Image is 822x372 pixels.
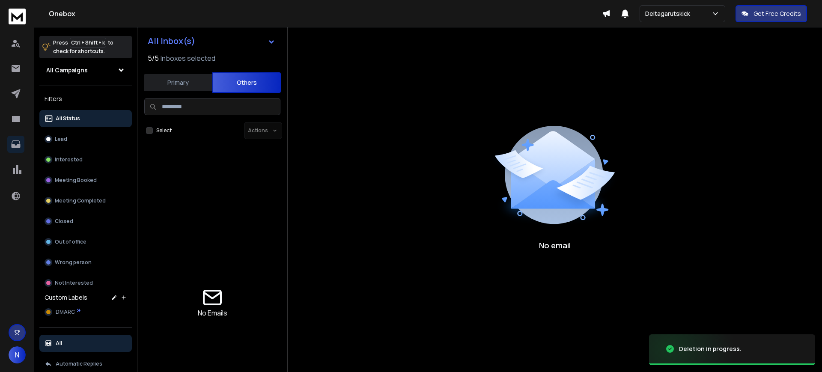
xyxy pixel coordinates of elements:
[161,53,215,63] h3: Inboxes selected
[55,197,106,204] p: Meeting Completed
[49,9,602,19] h1: Onebox
[55,218,73,225] p: Closed
[39,93,132,105] h3: Filters
[9,346,26,363] button: N
[9,9,26,24] img: logo
[56,340,62,347] p: All
[736,5,807,22] button: Get Free Credits
[39,304,132,321] button: DMARC
[39,335,132,352] button: All
[46,66,88,74] h1: All Campaigns
[148,53,159,63] span: 5 / 5
[55,177,97,184] p: Meeting Booked
[39,151,132,168] button: Interested
[55,156,83,163] p: Interested
[56,360,102,367] p: Automatic Replies
[39,110,132,127] button: All Status
[45,293,87,302] h3: Custom Labels
[645,9,694,18] p: Deltagarutskick
[56,115,80,122] p: All Status
[55,238,86,245] p: Out of office
[56,309,75,315] span: DMARC
[55,259,92,266] p: Wrong person
[212,72,281,93] button: Others
[39,172,132,189] button: Meeting Booked
[156,127,172,134] label: Select
[39,233,132,250] button: Out of office
[141,33,282,50] button: All Inbox(s)
[55,136,67,143] p: Lead
[53,39,113,56] p: Press to check for shortcuts.
[39,254,132,271] button: Wrong person
[39,213,132,230] button: Closed
[55,280,93,286] p: Not Interested
[39,62,132,79] button: All Campaigns
[144,73,212,92] button: Primary
[39,274,132,292] button: Not Interested
[39,192,132,209] button: Meeting Completed
[70,38,106,48] span: Ctrl + Shift + k
[679,345,742,353] div: Deletion in progress.
[753,9,801,18] p: Get Free Credits
[148,37,195,45] h1: All Inbox(s)
[539,239,571,251] p: No email
[198,308,227,318] p: No Emails
[39,131,132,148] button: Lead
